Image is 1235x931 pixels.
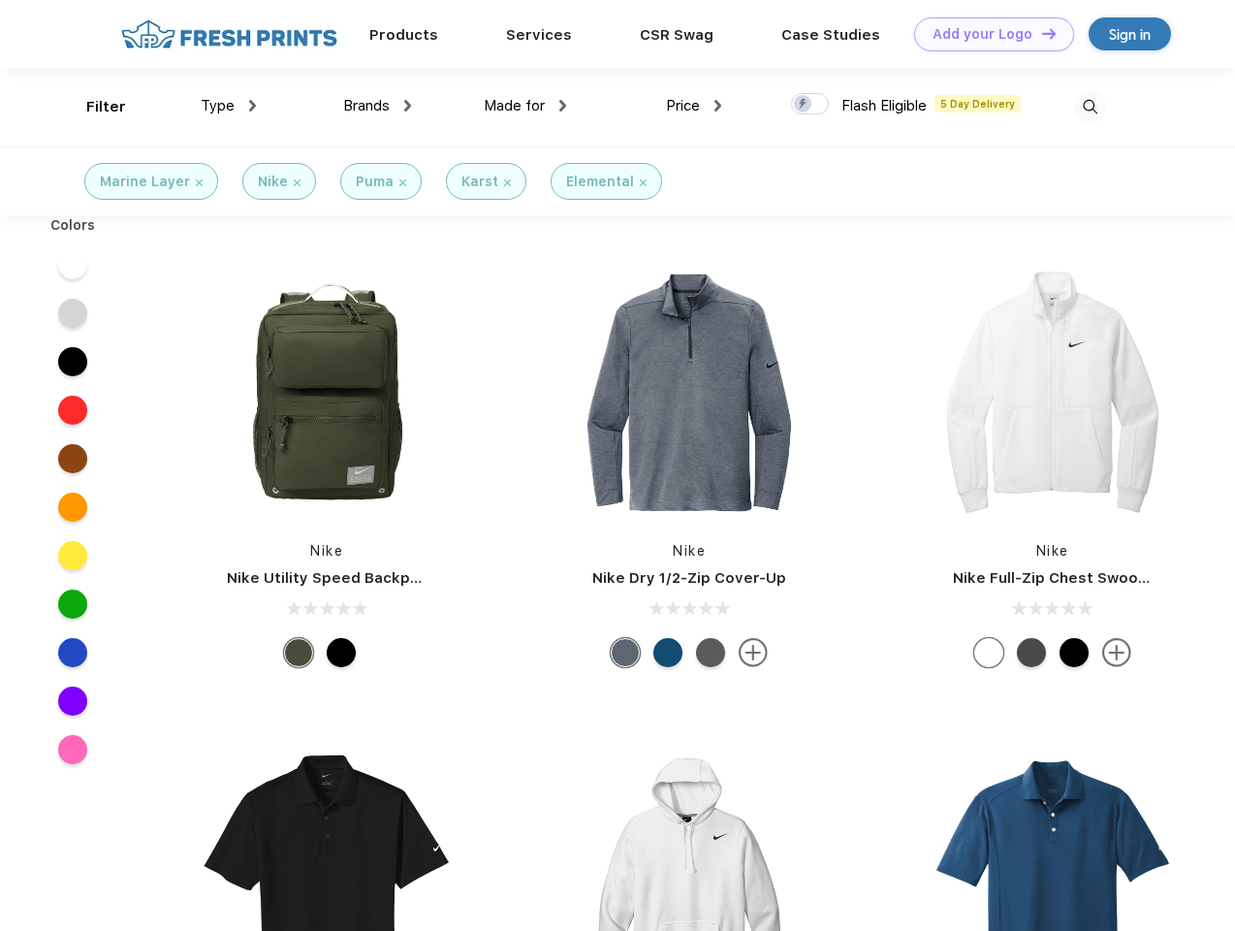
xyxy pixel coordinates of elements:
a: Nike [310,543,343,559]
span: 5 Day Delivery [934,95,1021,112]
img: desktop_search.svg [1074,91,1106,123]
img: DT [1042,28,1056,39]
a: Products [369,26,438,44]
div: Black Heather [696,638,725,667]
div: Nike [258,172,288,192]
a: CSR Swag [640,26,713,44]
div: White [974,638,1003,667]
a: Nike Dry 1/2-Zip Cover-Up [592,569,786,587]
span: Price [666,97,700,114]
img: func=resize&h=266 [560,264,818,522]
a: Nike [673,543,706,559]
img: dropdown.png [404,100,411,112]
img: filter_cancel.svg [196,179,203,186]
img: func=resize&h=266 [198,264,456,522]
span: Brands [343,97,390,114]
img: dropdown.png [559,100,566,112]
img: dropdown.png [714,100,721,112]
div: Black [1060,638,1089,667]
img: func=resize&h=266 [924,264,1182,522]
div: Colors [36,215,111,236]
a: Sign in [1089,17,1171,50]
a: Services [506,26,572,44]
img: filter_cancel.svg [399,179,406,186]
span: Type [201,97,235,114]
img: dropdown.png [249,100,256,112]
div: Filter [86,96,126,118]
img: more.svg [739,638,768,667]
img: more.svg [1102,638,1131,667]
div: Puma [356,172,394,192]
img: filter_cancel.svg [640,179,647,186]
div: Karst [461,172,498,192]
div: Cargo Khaki [284,638,313,667]
a: Nike [1036,543,1069,559]
div: Anthracite [1017,638,1046,667]
div: Add your Logo [933,26,1032,43]
img: filter_cancel.svg [504,179,511,186]
a: Nike Utility Speed Backpack [227,569,436,587]
img: filter_cancel.svg [294,179,301,186]
a: Nike Full-Zip Chest Swoosh Jacket [953,569,1211,587]
div: Navy Heather [611,638,640,667]
div: Marine Layer [100,172,190,192]
div: Sign in [1109,23,1151,46]
span: Flash Eligible [841,97,927,114]
div: Elemental [566,172,634,192]
div: Gym Blue [653,638,682,667]
span: Made for [484,97,545,114]
div: Black [327,638,356,667]
img: fo%20logo%202.webp [115,17,343,51]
